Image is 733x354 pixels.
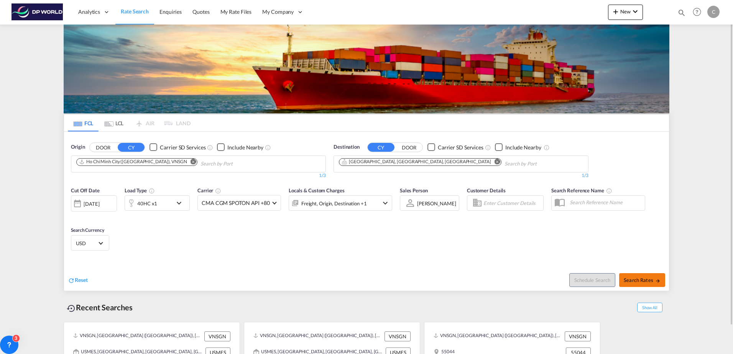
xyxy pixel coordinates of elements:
[301,198,367,209] div: Freight Origin Destination Factory Stuffing
[690,5,703,18] span: Help
[78,8,100,16] span: Analytics
[677,8,686,17] md-icon: icon-magnify
[12,3,63,21] img: c08ca190194411f088ed0f3ba295208c.png
[160,144,205,151] div: Carrier SD Services
[569,273,615,287] button: Note: By default Schedule search will only considerorigin ports, destination ports and cut off da...
[505,158,577,170] input: Chips input.
[202,199,270,207] span: CMA CGM SPOTON API +80
[342,159,493,165] div: Press delete to remove this chip.
[68,276,88,285] div: icon-refreshReset
[204,331,230,341] div: VNSGN
[76,240,97,247] span: USD
[565,331,591,341] div: VNSGN
[73,331,202,341] div: VNSGN, Ho Chi Minh City (Saigon), Viet Nam, South East Asia, Asia Pacific
[385,331,411,341] div: VNSGN
[150,143,205,151] md-checkbox: Checkbox No Ink
[79,159,187,165] div: Ho Chi Minh City (Saigon), VNSGN
[606,188,612,194] md-icon: Your search will be saved by the below given name
[71,195,117,211] div: [DATE]
[64,25,669,113] img: LCL+%26+FCL+BACKGROUND.png
[624,277,661,283] span: Search Rates
[655,278,661,284] md-icon: icon-arrow-right
[566,197,645,208] input: Search Reference Name
[485,144,491,151] md-icon: Unchecked: Search for CY (Container Yard) services for all selected carriers.Checked : Search for...
[381,198,390,208] md-icon: icon-chevron-down
[125,195,190,211] div: 40HC x1icon-chevron-down
[400,187,428,193] span: Sales Person
[71,227,104,233] span: Search Currency
[438,144,483,151] div: Carrier SD Services
[690,5,707,19] div: Help
[416,198,457,209] md-select: Sales Person: Courtney Hebert
[215,188,221,194] md-icon: The selected Trucker/Carrierwill be displayed in the rate results If the rates are from another f...
[207,144,213,151] md-icon: Unchecked: Search for CY (Container Yard) services for all selected carriers.Checked : Search for...
[611,8,640,15] span: New
[71,187,100,193] span: Cut Off Date
[64,132,669,291] div: OriginDOOR CY Checkbox No InkUnchecked: Search for CY (Container Yard) services for all selected ...
[483,197,541,209] input: Enter Customer Details
[220,8,252,15] span: My Rate Files
[99,115,129,131] md-tab-item: LCL
[118,143,145,152] button: CY
[707,6,720,18] div: C
[201,158,273,170] input: Chips input.
[427,143,483,151] md-checkbox: Checkbox No Ink
[265,144,271,151] md-icon: Unchecked: Ignores neighbouring ports when fetching rates.Checked : Includes neighbouring ports w...
[125,187,155,193] span: Load Type
[75,238,105,249] md-select: Select Currency: $ USDUnited States Dollar
[75,156,276,170] md-chips-wrap: Chips container. Use arrow keys to select chips.
[619,273,665,287] button: Search Ratesicon-arrow-right
[631,7,640,16] md-icon: icon-chevron-down
[174,198,187,208] md-icon: icon-chevron-down
[334,172,588,179] div: 1/3
[434,331,563,341] div: VNSGN, Ho Chi Minh City (Saigon), Viet Nam, South East Asia, Asia Pacific
[289,187,345,193] span: Locals & Custom Charges
[396,143,422,152] button: DOOR
[467,187,506,193] span: Customer Details
[137,198,157,209] div: 40HC x1
[253,331,383,341] div: VNSGN, Ho Chi Minh City (Saigon), Viet Nam, South East Asia, Asia Pacific
[159,8,182,15] span: Enquiries
[334,143,360,151] span: Destination
[608,5,643,20] button: icon-plus 400-fgNewicon-chevron-down
[637,303,662,312] span: Show All
[505,144,541,151] div: Include Nearby
[68,277,75,284] md-icon: icon-refresh
[551,187,612,193] span: Search Reference Name
[71,172,326,179] div: 1/3
[197,187,221,193] span: Carrier
[262,8,294,16] span: My Company
[544,144,550,151] md-icon: Unchecked: Ignores neighbouring ports when fetching rates.Checked : Includes neighbouring ports w...
[192,8,209,15] span: Quotes
[68,115,99,131] md-tab-item: FCL
[75,277,88,283] span: Reset
[68,115,191,131] md-pagination-wrapper: Use the left and right arrow keys to navigate between tabs
[227,144,263,151] div: Include Nearby
[67,304,76,313] md-icon: icon-backup-restore
[342,159,491,165] div: Minneapolis, MN, USMES
[186,159,197,166] button: Remove
[149,188,155,194] md-icon: icon-information-outline
[217,143,263,151] md-checkbox: Checkbox No Ink
[90,143,117,152] button: DOOR
[79,159,189,165] div: Press delete to remove this chip.
[64,299,136,316] div: Recent Searches
[677,8,686,20] div: icon-magnify
[121,8,149,15] span: Rate Search
[71,211,77,221] md-datepicker: Select
[368,143,394,152] button: CY
[338,156,580,170] md-chips-wrap: Chips container. Use arrow keys to select chips.
[490,159,501,166] button: Remove
[417,200,456,206] div: [PERSON_NAME]
[495,143,541,151] md-checkbox: Checkbox No Ink
[84,200,99,207] div: [DATE]
[611,7,620,16] md-icon: icon-plus 400-fg
[71,143,85,151] span: Origin
[289,195,392,211] div: Freight Origin Destination Factory Stuffingicon-chevron-down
